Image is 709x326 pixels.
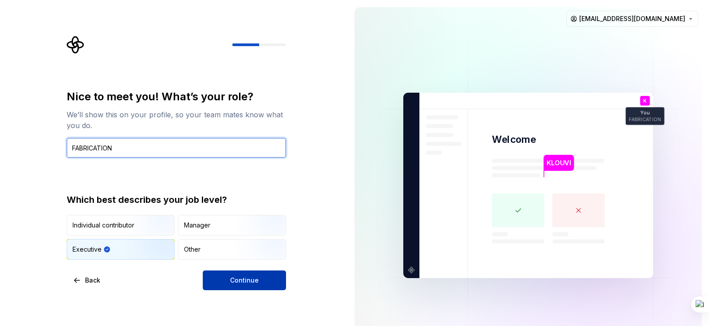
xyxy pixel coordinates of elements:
[230,276,259,285] span: Continue
[85,276,100,285] span: Back
[184,221,210,230] div: Manager
[73,221,134,230] div: Individual contributor
[67,138,286,158] input: Job title
[67,109,286,131] div: We’ll show this on your profile, so your team mates know what you do.
[579,14,685,23] span: [EMAIL_ADDRESS][DOMAIN_NAME]
[184,245,201,254] div: Other
[203,270,286,290] button: Continue
[67,36,85,54] svg: Supernova Logo
[492,133,536,146] p: Welcome
[73,245,102,254] div: Executive
[547,158,571,168] p: KLOUVI
[643,99,647,103] p: K
[566,11,698,27] button: [EMAIL_ADDRESS][DOMAIN_NAME]
[67,270,108,290] button: Back
[629,117,661,122] p: FABRICATION
[67,193,286,206] div: Which best describes your job level?
[67,90,286,104] div: Nice to meet you! What’s your role?
[641,111,649,116] p: You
